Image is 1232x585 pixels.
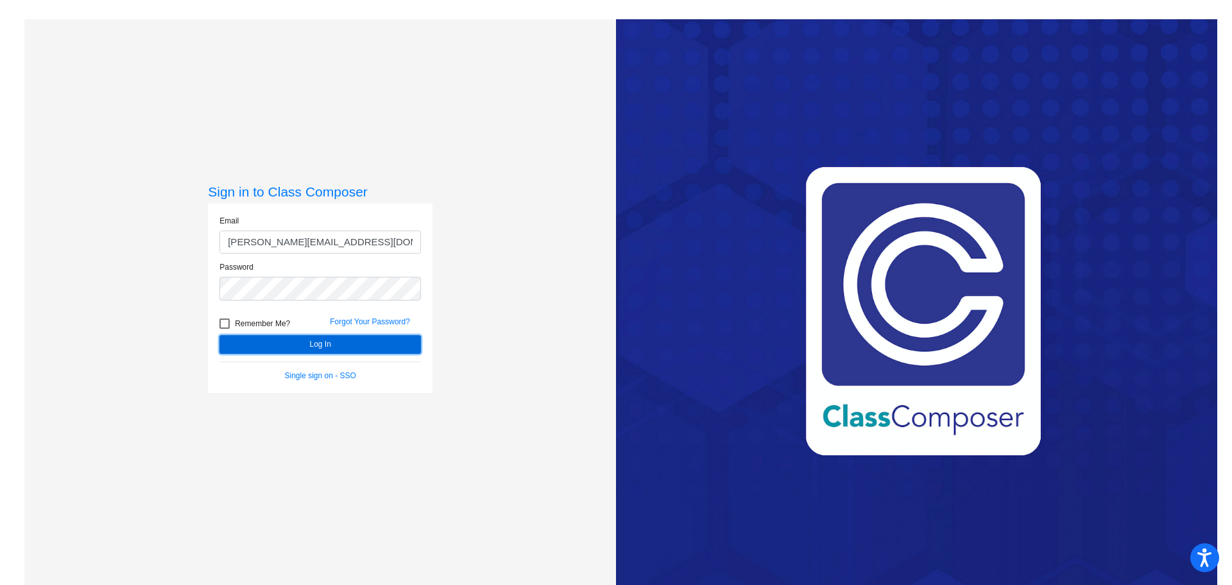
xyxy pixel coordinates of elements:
[219,335,421,354] button: Log In
[219,215,239,227] label: Email
[285,371,356,380] a: Single sign on - SSO
[208,184,432,200] h3: Sign in to Class Composer
[219,261,253,273] label: Password
[235,316,290,331] span: Remember Me?
[330,317,410,326] a: Forgot Your Password?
